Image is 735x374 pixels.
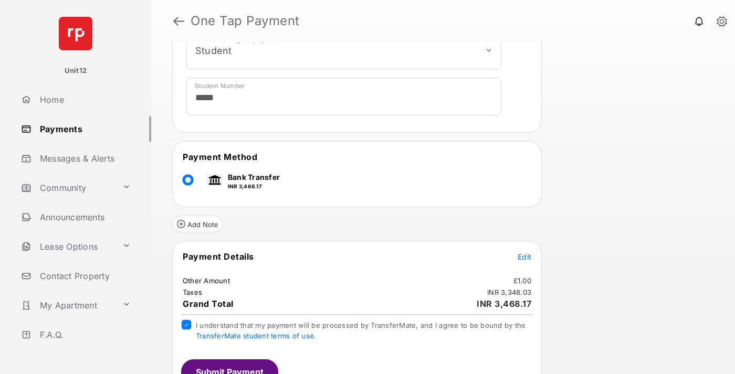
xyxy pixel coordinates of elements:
td: Other Amount [182,276,230,285]
a: Contact Property [17,263,151,288]
a: Home [17,87,151,112]
img: svg+xml;base64,PHN2ZyB4bWxucz0iaHR0cDovL3d3dy53My5vcmcvMjAwMC9zdmciIHdpZHRoPSI2NCIgaGVpZ2h0PSI2NC... [59,17,92,50]
a: Lease Options [17,234,118,259]
span: Payment Details [183,251,254,262]
p: Bank Transfer [228,172,280,183]
button: Add Note [172,216,223,232]
span: Payment Method [183,152,257,162]
td: £1.00 [513,276,532,285]
td: INR 3,348.03 [487,287,532,297]
button: Edit [518,251,531,262]
span: Edit [518,252,531,261]
a: Community [17,175,118,200]
strong: One Tap Payment [191,15,300,27]
p: INR 3,468.17 [228,183,280,190]
img: bank.png [207,174,223,186]
a: My Apartment [17,293,118,318]
p: Unit12 [65,66,87,76]
td: Taxes [182,287,203,297]
a: F.A.Q. [17,322,151,347]
span: Grand Total [183,298,234,309]
a: Payments [17,116,151,142]
span: I understand that my payment will be processed by TransferMate, and I agree to be bound by the [196,321,526,340]
span: INR 3,468.17 [477,298,531,309]
a: TransferMate student terms of use. [196,332,316,340]
a: Announcements [17,205,151,230]
a: Messages & Alerts [17,146,151,171]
